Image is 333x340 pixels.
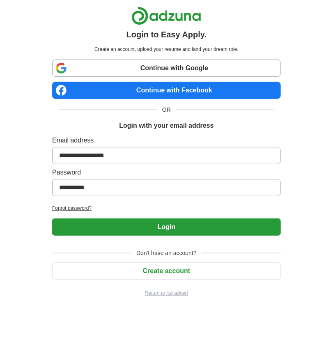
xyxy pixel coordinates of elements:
a: Continue with Google [52,60,281,77]
a: Forgot password? [52,204,281,212]
button: Create account [52,262,281,280]
a: Create account [52,267,281,274]
span: Don't have an account? [131,249,202,257]
h1: Login to Easy Apply. [126,28,207,41]
h1: Login with your email address [119,121,214,131]
p: Create an account, upload your resume and land your dream role. [54,46,279,53]
a: Return to job advert [52,289,281,297]
span: OR [157,106,176,114]
button: Login [52,218,281,236]
a: Continue with Facebook [52,82,281,99]
label: Email address [52,136,281,145]
label: Password [52,168,281,177]
img: Adzuna logo [131,7,201,25]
